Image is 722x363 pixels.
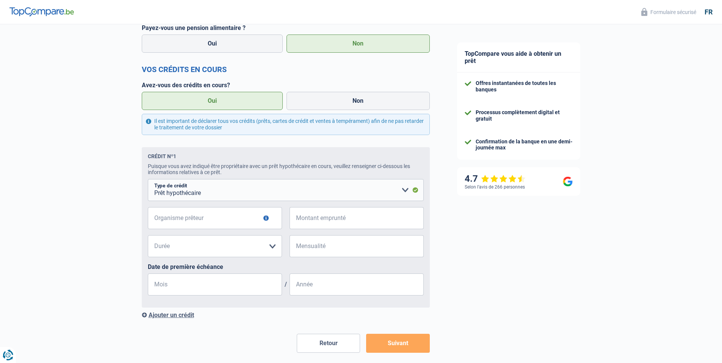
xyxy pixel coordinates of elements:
[637,6,701,18] button: Formulaire sécurisé
[287,35,430,53] label: Non
[142,92,283,110] label: Oui
[282,281,290,288] span: /
[148,153,176,159] div: Crédit nº1
[9,7,74,16] img: TopCompare Logo
[287,92,430,110] label: Non
[148,273,282,295] input: MM
[290,207,299,229] span: €
[465,184,525,190] div: Selon l’avis de 266 personnes
[142,114,430,135] div: Il est important de déclarer tous vos crédits (prêts, cartes de crédit et ventes à tempérament) a...
[290,273,424,295] input: AAAA
[142,35,283,53] label: Oui
[457,42,580,72] div: TopCompare vous aide à obtenir un prêt
[142,65,430,74] h2: Vos crédits en cours
[366,334,429,353] button: Suivant
[142,311,430,319] div: Ajouter un crédit
[476,80,573,93] div: Offres instantanées de toutes les banques
[148,163,424,175] div: Puisque vous avez indiqué être propriétaire avec un prêt hypothécaire en cours, veuillez renseign...
[142,82,430,89] label: Avez-vous des crédits en cours?
[705,8,713,16] div: fr
[476,109,573,122] div: Processus complètement digital et gratuit
[290,235,299,257] span: €
[148,263,424,270] label: Date de première échéance
[476,138,573,151] div: Confirmation de la banque en une demi-journée max
[142,24,430,31] label: Payez-vous une pension alimentaire ?
[465,173,526,184] div: 4.7
[297,334,360,353] button: Retour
